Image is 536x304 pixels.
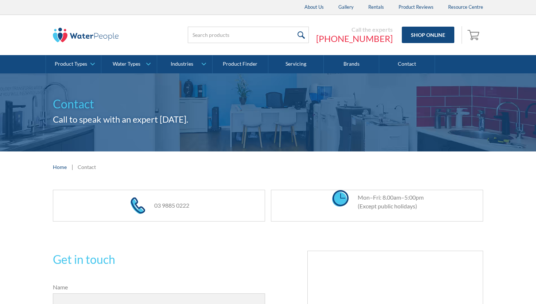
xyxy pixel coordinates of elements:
div: | [70,162,74,171]
a: Servicing [268,55,324,73]
a: Brands [324,55,379,73]
a: Open empty cart [466,26,483,44]
a: 03 9885 0222 [154,202,189,209]
img: shopping cart [467,29,481,41]
a: Product Types [46,55,101,73]
a: Contact [379,55,435,73]
h2: Call to speak with an expert [DATE]. [53,113,483,126]
label: Name [53,283,265,292]
div: Industries [171,61,193,67]
a: Industries [157,55,212,73]
div: Water Types [113,61,140,67]
a: [PHONE_NUMBER] [316,33,393,44]
div: Mon–Fri: 8.00am–5:00pm (Except public holidays) [350,193,424,211]
a: Water Types [101,55,156,73]
img: clock icon [332,190,349,207]
img: The Water People [53,28,119,42]
img: phone icon [131,197,145,214]
div: Product Types [55,61,87,67]
input: Search products [188,27,309,43]
h1: Contact [53,95,483,113]
div: Call the experts [316,26,393,33]
h2: Get in touch [53,251,265,268]
a: Home [53,163,67,171]
a: Shop Online [402,27,454,43]
div: Contact [78,163,96,171]
a: Product Finder [213,55,268,73]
